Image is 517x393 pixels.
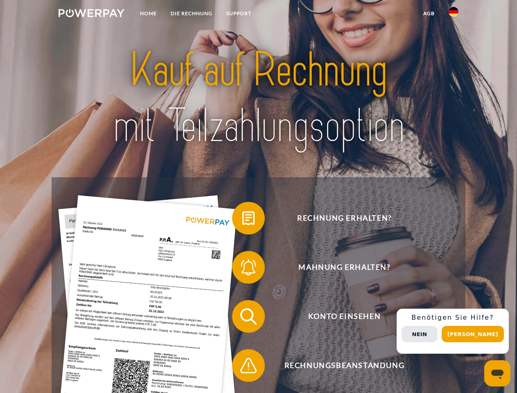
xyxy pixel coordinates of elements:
span: Rechnungsbeanstandung [244,349,445,382]
div: Schnellhilfe [397,309,509,354]
button: Konto einsehen [232,300,445,333]
button: Rechnungsbeanstandung [232,349,445,382]
iframe: Schaltfläche zum Öffnen des Messaging-Fensters [484,360,510,386]
h3: Benötigen Sie Hilfe? [402,314,504,322]
a: SUPPORT [219,6,258,21]
img: title-powerpay_de.svg [78,39,439,157]
button: Rechnung erhalten? [232,202,445,235]
img: qb_bell.svg [238,257,259,278]
span: Konto einsehen [244,300,445,333]
img: qb_warning.svg [238,355,259,376]
img: qb_search.svg [238,306,259,327]
img: de [449,7,458,17]
a: agb [416,6,442,21]
a: DIE RECHNUNG [164,6,219,21]
a: Home [133,6,164,21]
button: [PERSON_NAME] [442,326,504,342]
span: Mahnung erhalten? [244,251,445,284]
button: Mahnung erhalten? [232,251,445,284]
img: qb_bill.svg [238,208,259,228]
img: logo-powerpay-white.svg [59,9,124,17]
span: Rechnung erhalten? [244,202,445,235]
button: Nein [402,326,438,342]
